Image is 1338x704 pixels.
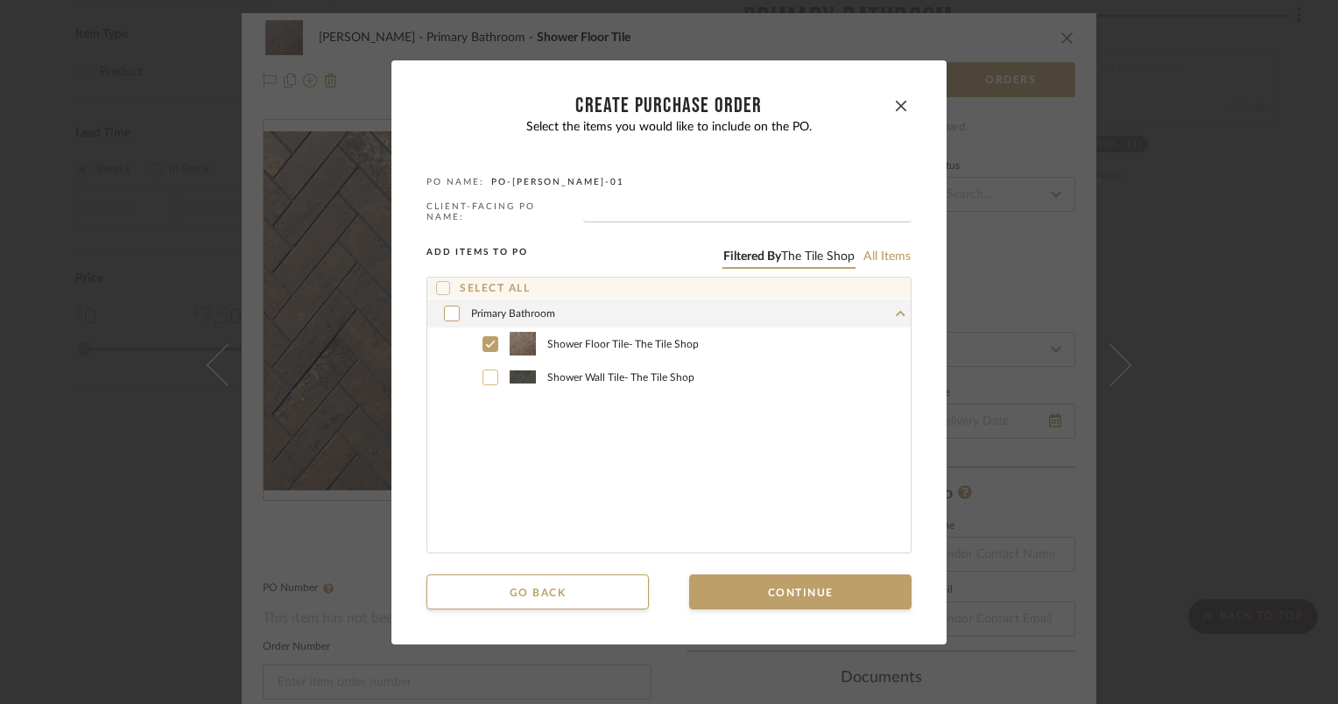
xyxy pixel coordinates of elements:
span: Shower Floor Tile - The Tile Shop [547,338,911,350]
div: CREATE Purchase order [447,95,891,116]
div: Primary Bathroom [427,327,911,394]
button: Continue [689,574,912,609]
span: The Tile Shop [781,250,855,263]
cdk-accordion-item: Primary Bathroom [427,299,911,394]
button: Filtered byThe Tile Shop [722,249,856,265]
span: PO-[PERSON_NAME]-01 [491,177,624,187]
img: 3803788f-ddd3-40cb-a2ab-7d5e341d2e4c_50x50.jpg [510,364,536,391]
label: CLIENT-FACING PO NAME: [426,201,576,222]
button: Go back [426,574,649,609]
img: 3d5d42ab-20d0-40b4-9e5b-7e14bcd2ca82_50x50.jpg [510,331,536,357]
div: Add items to PO [426,247,912,277]
button: All items [863,249,912,265]
label: PO NAME: [426,177,484,187]
p: Select the items you would like to include on the PO. [426,120,912,135]
span: Shower Wall Tile - The Tile Shop [547,371,911,384]
label: Select all [436,281,530,295]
